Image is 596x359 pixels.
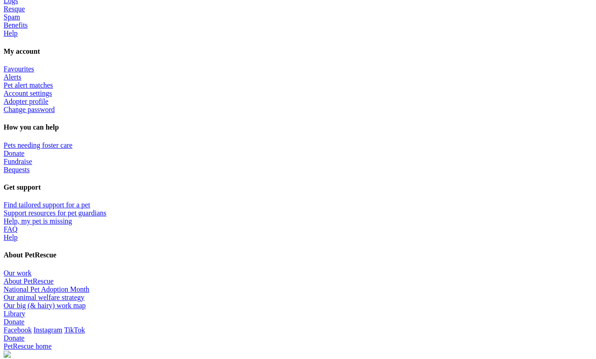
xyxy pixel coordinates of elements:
a: Bequests [4,166,30,173]
a: Pet alert matches [4,81,53,89]
img: logo-e224e6f780fb5917bec1dbf3a21bbac754714ae5b6737aabdf751b685950b380.svg [4,350,11,358]
a: Our big (& hairy) work map [4,302,86,309]
a: Fundraise [4,158,32,165]
a: National Pet Adoption Month [4,285,89,293]
h4: How you can help [4,123,592,131]
h4: Get support [4,183,592,191]
h4: About PetRescue [4,251,592,259]
a: Find tailored support for a pet [4,201,90,209]
a: Donate [4,149,24,157]
a: Pets needing foster care [4,141,72,149]
h4: My account [4,47,592,56]
a: Our animal welfare strategy [4,294,84,301]
a: Favourites [4,65,34,73]
a: Facebook [4,326,32,334]
a: Change password [4,106,55,113]
a: Adopter profile [4,98,48,105]
a: Library [4,310,25,317]
a: Benefits [4,21,28,29]
a: Donate [4,318,24,326]
a: Resque [4,5,25,13]
a: Instagram [33,326,62,334]
a: Account settings [4,89,52,97]
a: Help [4,29,18,37]
a: Help [4,233,18,241]
a: Help, my pet is missing [4,217,72,225]
a: Support resources for pet guardians [4,209,107,217]
a: Donate [4,334,24,342]
a: FAQ [4,225,18,233]
a: Our work [4,269,32,277]
a: TikTok [64,326,85,334]
a: Spam [4,13,20,21]
a: About PetRescue [4,277,54,285]
div: PetRescue home [4,342,592,350]
a: Alerts [4,73,21,81]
